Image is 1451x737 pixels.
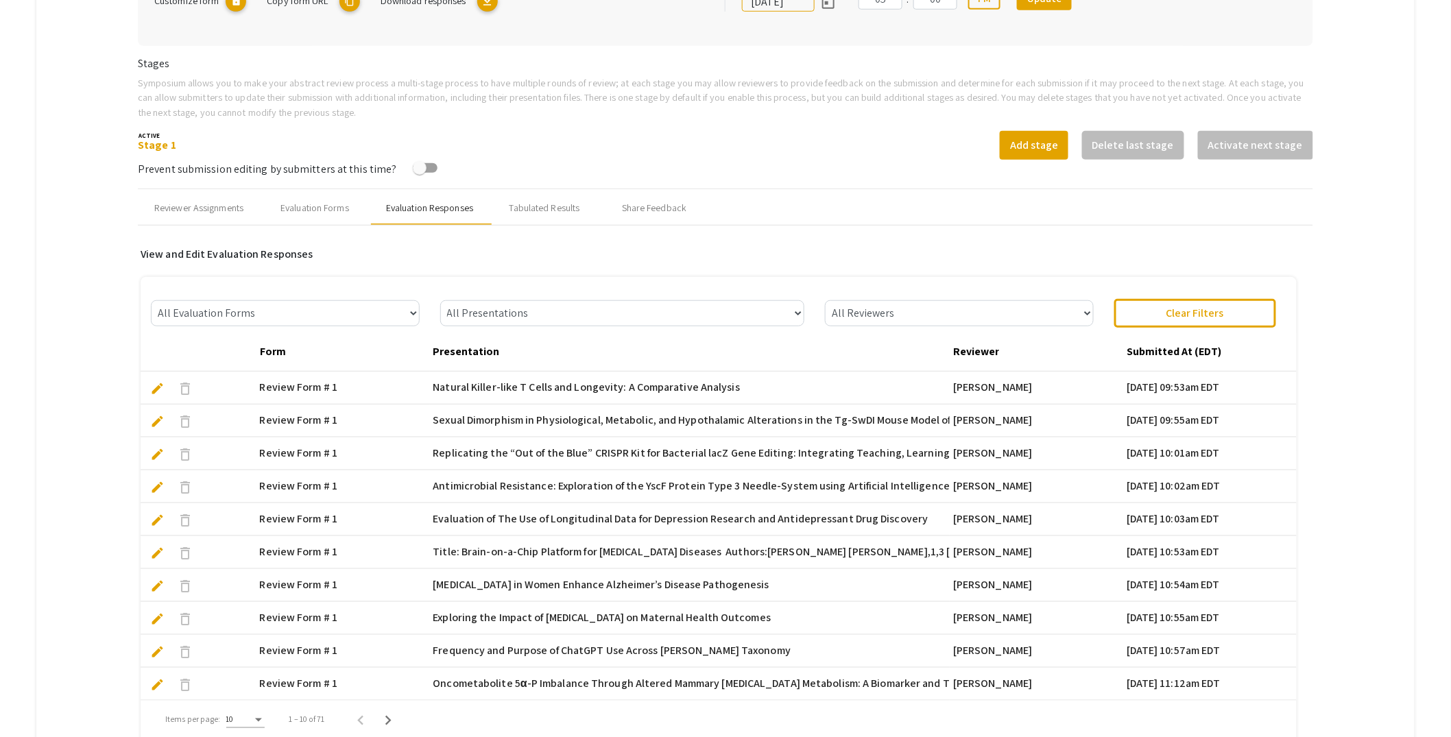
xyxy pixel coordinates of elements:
[1123,404,1297,437] mat-cell: [DATE] 09:55am EDT
[430,536,950,569] mat-cell: Title: Brain-on-a-Chip Platform for [MEDICAL_DATA] Diseases Authors:[PERSON_NAME] [PERSON_NAME],1...
[950,503,1123,536] mat-cell: [PERSON_NAME]
[256,437,430,470] mat-cell: Review Form # 1
[171,472,199,500] button: delete
[256,602,430,635] mat-cell: Review Form # 1
[138,162,396,176] span: Prevent submission editing by submitters at this time?
[1198,131,1313,160] button: Activate next stage
[950,668,1123,701] mat-cell: [PERSON_NAME]
[151,480,165,494] span: edit
[151,546,165,560] span: edit
[154,201,243,215] div: Reviewer Assignments
[1123,569,1297,602] mat-cell: [DATE] 10:54am EDT
[433,343,500,360] div: Presentation
[430,404,950,437] mat-cell: Sexual Dimorphism in Physiological, Metabolic, and Hypothalamic Alterations in the Tg-SwDI Mouse ...
[151,381,165,396] span: edit
[1114,299,1276,328] button: Clear Filters
[1123,437,1297,470] mat-cell: [DATE] 10:01am EDT
[509,201,580,215] div: Tabulated Results
[177,479,193,496] span: delete
[171,374,199,401] button: delete
[171,439,199,467] button: delete
[256,404,430,437] mat-cell: Review Form # 1
[1082,131,1184,160] button: Delete last stage
[347,706,374,734] button: Previous page
[374,706,402,734] button: Next page
[144,637,171,664] button: edit
[226,715,265,725] mat-select: Items per page:
[256,470,430,503] mat-cell: Review Form # 1
[165,714,221,726] div: Items per page:
[1127,343,1221,360] div: Submitted At (EDT)
[171,604,199,631] button: delete
[151,513,165,527] span: edit
[950,437,1123,470] mat-cell: [PERSON_NAME]
[256,503,430,536] mat-cell: Review Form # 1
[430,668,950,701] mat-cell: Oncometabolite 5α-P Imbalance Through Altered Mammary [MEDICAL_DATA] Metabolism: A Biomarker and ...
[177,512,193,529] span: delete
[151,677,165,692] span: edit
[430,635,950,668] mat-cell: Frequency and Purpose of ChatGPT Use Across [PERSON_NAME] Taxonomy​
[171,571,199,599] button: delete
[256,635,430,668] mat-cell: Review Form # 1
[430,569,950,602] mat-cell: [MEDICAL_DATA] in Women Enhance Alzheimer’s ​Disease Pathogenesis​
[1123,470,1297,503] mat-cell: [DATE] 10:02am EDT
[950,536,1123,569] mat-cell: [PERSON_NAME]
[144,505,171,533] button: edit
[177,677,193,693] span: delete
[289,714,325,726] div: 1 – 10 of 71
[1123,372,1297,404] mat-cell: [DATE] 09:53am EDT
[144,538,171,566] button: edit
[256,536,430,569] mat-cell: Review Form # 1
[177,545,193,561] span: delete
[144,472,171,500] button: edit
[171,637,199,664] button: delete
[171,407,199,434] button: delete
[177,380,193,397] span: delete
[256,569,430,602] mat-cell: Review Form # 1
[144,407,171,434] button: edit
[430,602,950,635] mat-cell: Exploring the Impact of [MEDICAL_DATA] on Maternal Health Outcomes
[430,470,950,503] mat-cell: Antimicrobial Resistance: Exploration of the YscF Protein Type 3 Needle-System using Artificial I...
[1123,536,1297,569] mat-cell: [DATE] 10:53am EDT
[950,404,1123,437] mat-cell: [PERSON_NAME]
[151,612,165,626] span: edit
[953,343,1011,360] div: Reviewer
[177,611,193,627] span: delete
[622,201,686,215] div: Share Feedback
[950,602,1123,635] mat-cell: [PERSON_NAME]
[260,343,286,360] div: Form
[1123,503,1297,536] mat-cell: [DATE] 10:03am EDT
[950,470,1123,503] mat-cell: [PERSON_NAME]
[144,571,171,599] button: edit
[256,372,430,404] mat-cell: Review Form # 1
[1123,635,1297,668] mat-cell: [DATE] 10:57am EDT
[950,569,1123,602] mat-cell: [PERSON_NAME]
[177,413,193,430] span: delete
[144,604,171,631] button: edit
[1000,131,1068,160] button: Add stage
[1123,668,1297,701] mat-cell: [DATE] 11:12am EDT
[144,439,171,467] button: edit
[1123,602,1297,635] mat-cell: [DATE] 10:55am EDT
[430,503,950,536] mat-cell: Evaluation of The Use of Longitudinal Data for Depression Research and Antidepressant Drug Discovery
[151,644,165,659] span: edit
[144,374,171,401] button: edit
[171,505,199,533] button: delete
[151,447,165,461] span: edit
[950,635,1123,668] mat-cell: [PERSON_NAME]
[177,446,193,463] span: delete
[171,538,199,566] button: delete
[953,343,999,360] div: Reviewer
[171,670,199,697] button: delete
[177,644,193,660] span: delete
[950,372,1123,404] mat-cell: [PERSON_NAME]
[256,668,430,701] mat-cell: Review Form # 1
[144,670,171,697] button: edit
[138,138,176,152] a: Stage 1
[430,372,950,404] mat-cell: Natural Killer-like T Cells and Longevity: A Comparative Analysis
[138,75,1313,120] p: Symposium allows you to make your abstract review process a multi-stage process to have multiple ...
[433,343,512,360] div: Presentation
[430,437,950,470] mat-cell: Replicating the “Out of the Blue” CRISPR Kit for Bacterial lacZ Gene Editing: Integrating Teachin...
[1127,343,1234,360] div: Submitted At (EDT)
[10,675,58,727] iframe: Chat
